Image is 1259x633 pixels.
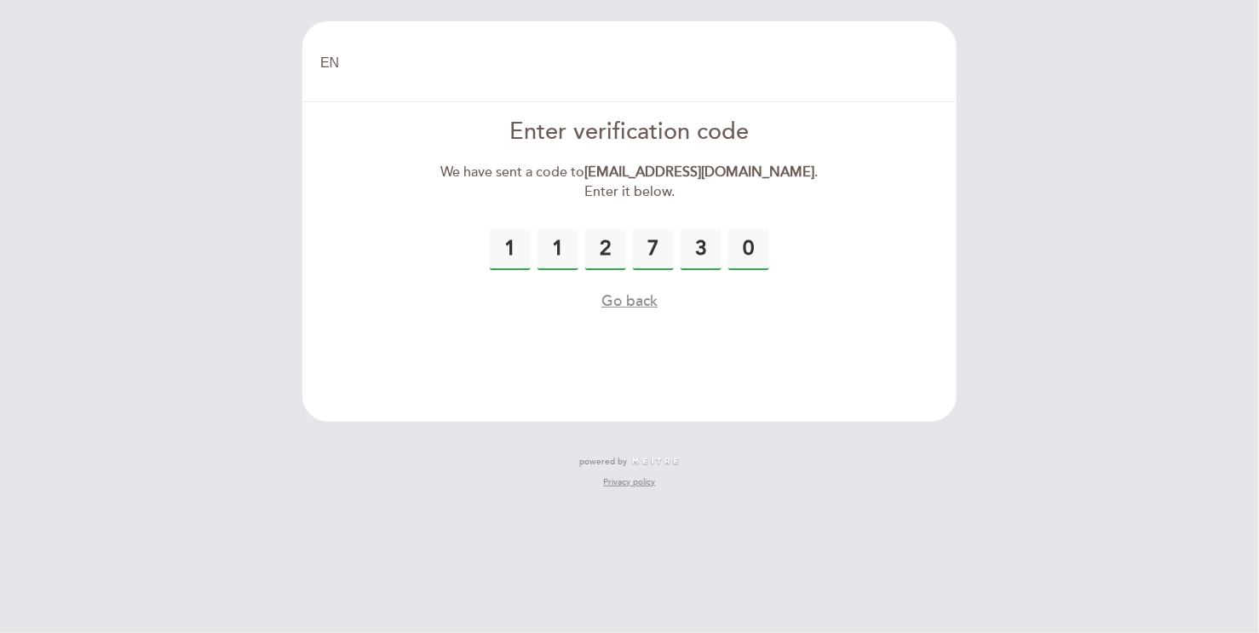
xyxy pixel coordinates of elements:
[434,163,825,202] div: We have sent a code to . Enter it below.
[579,456,627,468] span: powered by
[434,116,825,149] div: Enter verification code
[681,229,721,270] input: 0
[538,229,578,270] input: 0
[631,457,680,466] img: MEITRE
[728,229,769,270] input: 0
[584,164,814,181] strong: [EMAIL_ADDRESS][DOMAIN_NAME]
[579,456,680,468] a: powered by
[601,291,658,312] button: Go back
[585,229,626,270] input: 0
[603,476,655,488] a: Privacy policy
[633,229,674,270] input: 0
[490,229,531,270] input: 0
